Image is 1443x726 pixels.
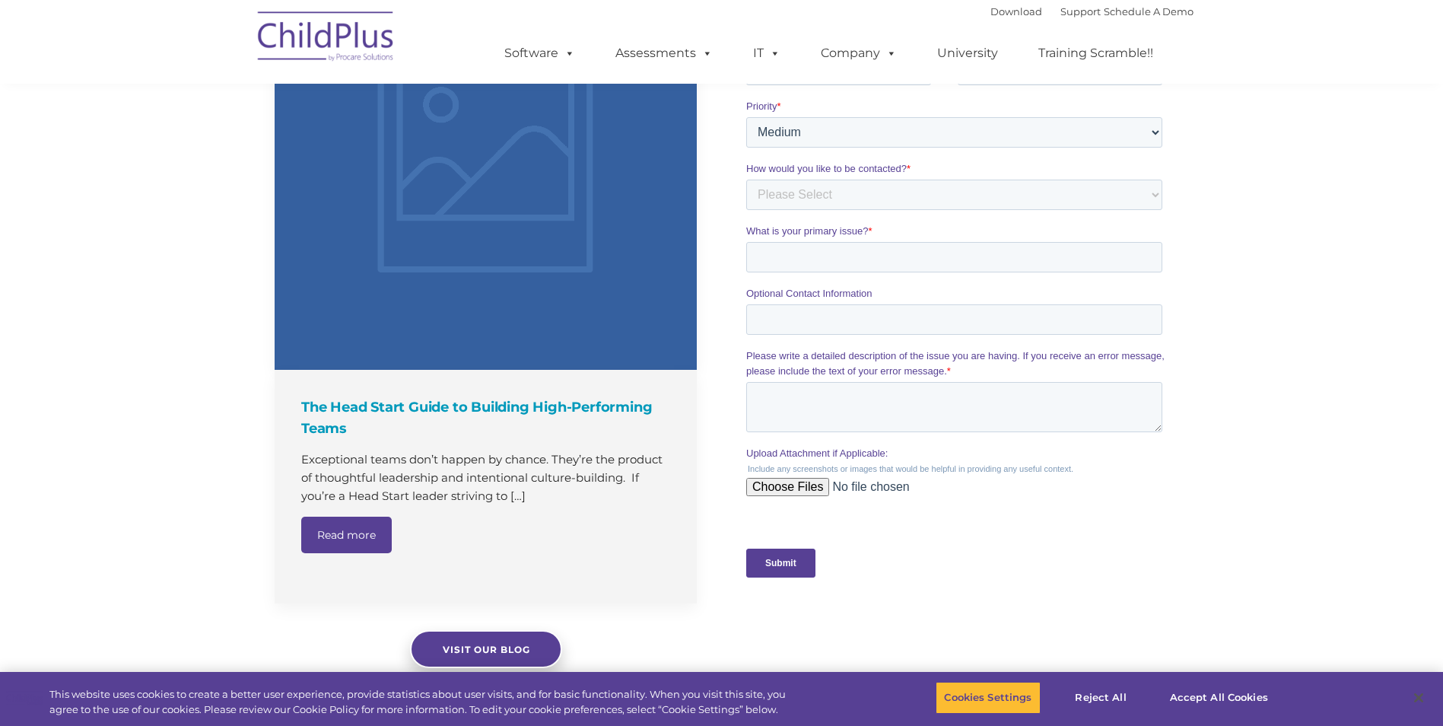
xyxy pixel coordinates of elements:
a: Support [1060,5,1101,18]
a: Assessments [600,38,728,68]
h4: The Head Start Guide to Building High-Performing Teams [301,396,674,439]
span: Visit our blog [442,644,529,655]
a: Training Scramble!! [1023,38,1168,68]
a: Download [990,5,1042,18]
img: ChildPlus by Procare Solutions [250,1,402,77]
button: Close [1402,681,1435,715]
div: This website uses cookies to create a better user experience, provide statistics about user visit... [49,687,793,717]
a: Read more [301,517,392,553]
a: Software [489,38,590,68]
button: Accept All Cookies [1162,682,1276,714]
p: Exceptional teams don’t happen by chance. They’re the product of thoughtful leadership and intent... [301,451,674,505]
font: | [990,5,1193,18]
a: Visit our blog [410,630,562,668]
button: Cookies Settings [936,682,1040,714]
button: Reject All [1054,682,1149,714]
a: Company [806,38,912,68]
a: Schedule A Demo [1104,5,1193,18]
a: University [922,38,1013,68]
a: IT [738,38,796,68]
